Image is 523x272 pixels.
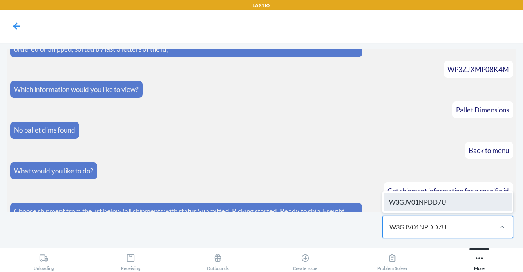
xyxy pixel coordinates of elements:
span: Back to menu [469,146,509,155]
span: Get shipment information for a specific id [387,187,509,195]
button: Create Issue [261,248,349,271]
span: Pallet Dimensions [456,106,509,114]
div: Problem Solver [377,250,407,271]
div: Outbounds [207,250,229,271]
div: Create Issue [293,250,317,271]
div: Receiving [121,250,141,271]
input: W3GJV01NPDD7U [389,222,448,232]
button: Problem Solver [349,248,436,271]
p: No pallet dims found [14,125,75,135]
p: Choose shipment from the list below (all shipments with status Submitted, Picking started, Ready ... [14,206,358,227]
button: Receiving [87,248,174,271]
p: What would you like to do? [14,166,93,176]
button: Outbounds [174,248,261,271]
button: More [436,248,523,271]
p: Which information would you like to view? [14,84,139,95]
span: WP3ZJXMP08K4M [447,65,509,74]
div: Unloading [34,250,54,271]
div: W3GJV01NPDD7U [384,193,512,211]
div: More [474,250,485,271]
p: LAX1RS [253,2,270,9]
